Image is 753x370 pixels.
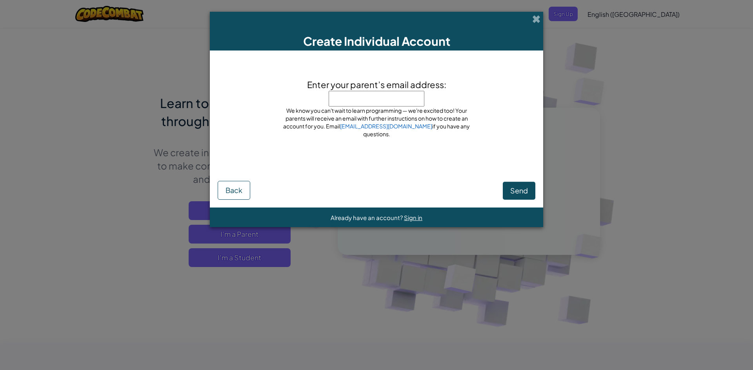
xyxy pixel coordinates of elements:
[226,186,242,195] span: Back
[283,107,470,137] span: We know you can't wait to learn programming — we're excited too! Your parents will receive an ema...
[218,181,250,200] button: Back
[503,182,535,200] button: Send
[303,34,450,49] span: Create Individual Account
[307,79,446,90] span: Enter your parent’s email address:
[510,186,528,195] span: Send
[404,214,422,221] a: Sign in
[340,123,432,130] a: [EMAIL_ADDRESS][DOMAIN_NAME]
[331,214,404,221] span: Already have an account?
